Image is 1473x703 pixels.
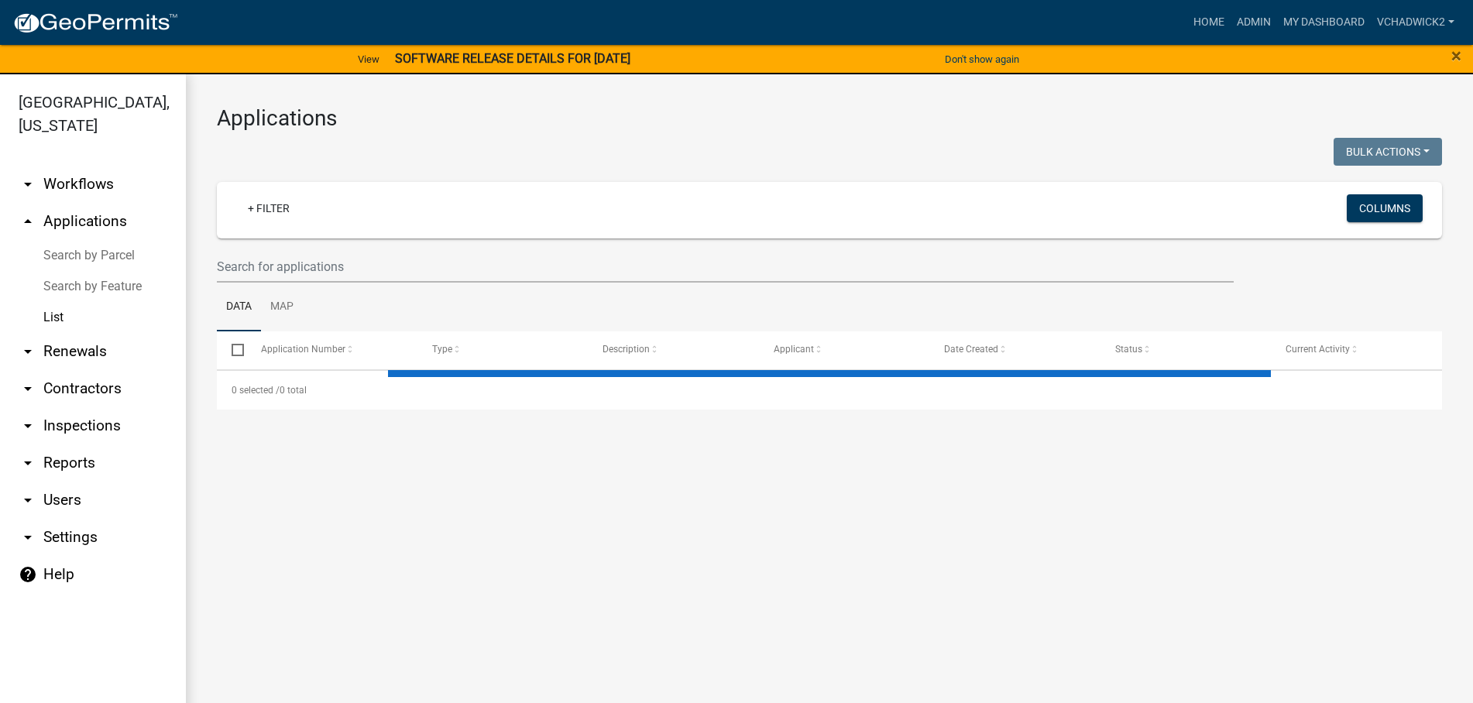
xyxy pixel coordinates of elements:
div: 0 total [217,371,1442,410]
datatable-header-cell: Application Number [246,331,417,369]
datatable-header-cell: Description [588,331,759,369]
i: arrow_drop_down [19,417,37,435]
a: + Filter [235,194,302,222]
i: arrow_drop_down [19,528,37,547]
button: Bulk Actions [1334,138,1442,166]
i: arrow_drop_up [19,212,37,231]
span: Application Number [262,344,346,355]
i: help [19,565,37,584]
a: Map [261,283,303,332]
datatable-header-cell: Applicant [759,331,930,369]
span: Description [603,344,651,355]
a: Data [217,283,261,332]
i: arrow_drop_down [19,342,37,361]
button: Don't show again [939,46,1025,72]
datatable-header-cell: Type [417,331,589,369]
span: 0 selected / [232,385,280,396]
a: My Dashboard [1277,8,1371,37]
span: Current Activity [1286,344,1351,355]
a: VChadwick2 [1371,8,1461,37]
h3: Applications [217,105,1442,132]
span: Status [1115,344,1142,355]
button: Close [1451,46,1461,65]
a: Admin [1231,8,1277,37]
span: Type [432,344,452,355]
span: Applicant [774,344,814,355]
i: arrow_drop_down [19,379,37,398]
strong: SOFTWARE RELEASE DETAILS FOR [DATE] [395,51,630,66]
input: Search for applications [217,251,1234,283]
datatable-header-cell: Date Created [929,331,1100,369]
span: Date Created [945,344,999,355]
button: Columns [1347,194,1423,222]
span: × [1451,45,1461,67]
i: arrow_drop_down [19,175,37,194]
i: arrow_drop_down [19,454,37,472]
datatable-header-cell: Select [217,331,246,369]
a: Home [1187,8,1231,37]
a: View [352,46,386,72]
i: arrow_drop_down [19,491,37,509]
datatable-header-cell: Status [1100,331,1272,369]
datatable-header-cell: Current Activity [1271,331,1442,369]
